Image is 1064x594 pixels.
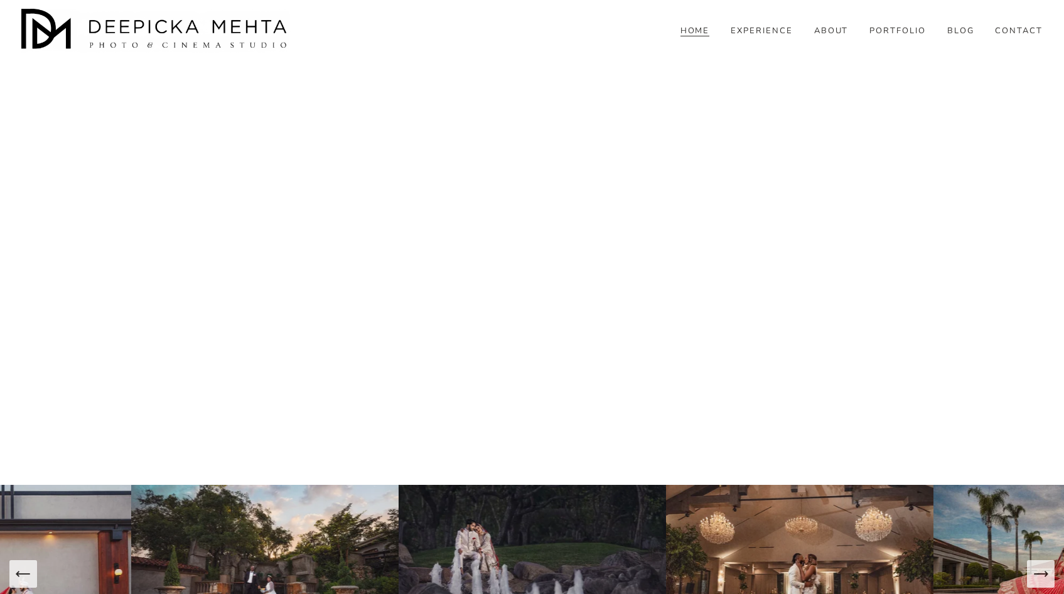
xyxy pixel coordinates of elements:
a: CONTACT [995,26,1043,37]
a: ABOUT [814,26,849,37]
span: BLOG [947,26,974,36]
button: Previous Slide [9,560,37,588]
a: HOME [680,26,710,37]
a: EXPERIENCE [731,26,793,37]
a: PORTFOLIO [869,26,926,37]
button: Next Slide [1027,560,1055,588]
img: Austin Wedding Photographer - Deepicka Mehta Photography &amp; Cinematography [21,9,291,53]
a: folder dropdown [947,26,974,37]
